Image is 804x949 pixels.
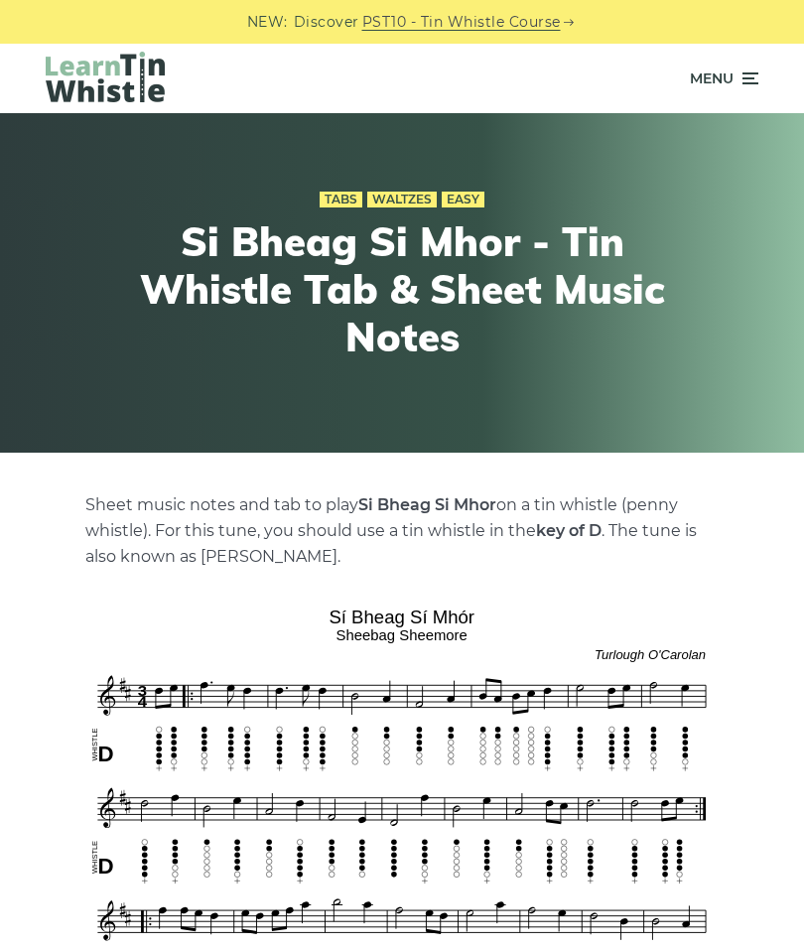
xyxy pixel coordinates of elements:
[367,192,437,207] a: Waltzes
[690,54,734,103] span: Menu
[536,521,602,540] strong: key of D
[134,217,670,360] h1: Si­ Bheag Si­ Mhor - Tin Whistle Tab & Sheet Music Notes
[46,52,165,102] img: LearnTinWhistle.com
[358,495,496,514] strong: Si Bheag Si­ Mhor
[85,492,719,570] p: Sheet music notes and tab to play on a tin whistle (penny whistle). For this tune, you should use...
[320,192,362,207] a: Tabs
[442,192,484,207] a: Easy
